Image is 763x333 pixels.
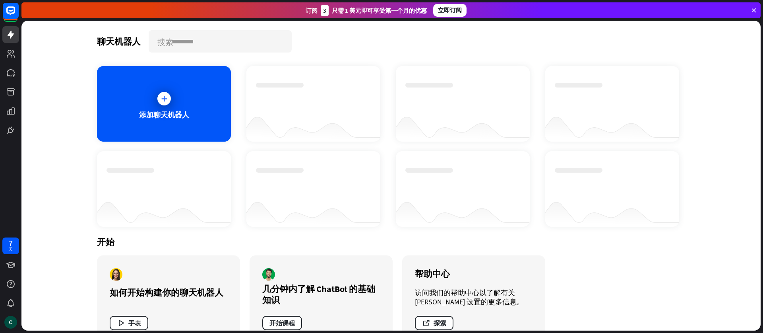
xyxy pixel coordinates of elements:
[415,268,450,279] font: 帮助中心
[97,36,141,47] font: 聊天机器人
[438,6,462,14] font: 立即订阅
[415,316,453,330] button: 探索
[262,283,375,306] font: 几分钟内了解 ChatBot 的基础知识
[9,247,13,252] font: 天
[262,268,275,281] img: 作者
[9,238,13,248] font: 7
[110,316,148,330] button: 手表
[128,319,141,327] font: 手表
[139,110,189,119] font: 添加聊天机器人
[2,238,19,254] a: 7 天
[306,7,318,14] font: 订阅
[6,3,30,27] button: 打开 LiveChat 聊天小部件
[110,268,122,281] img: 作者
[97,236,114,247] font: 开始
[434,319,446,327] font: 探索
[332,7,427,14] font: 只需 1 美元即可享受第一个月的优惠
[269,319,295,327] font: 开始课程
[110,287,223,298] font: 如何开始构建你的聊天机器人
[262,316,302,330] button: 开始课程
[415,288,524,306] font: 访问我们的帮助中心以了解有关 [PERSON_NAME] 设置的更多信息。
[323,7,326,14] font: 3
